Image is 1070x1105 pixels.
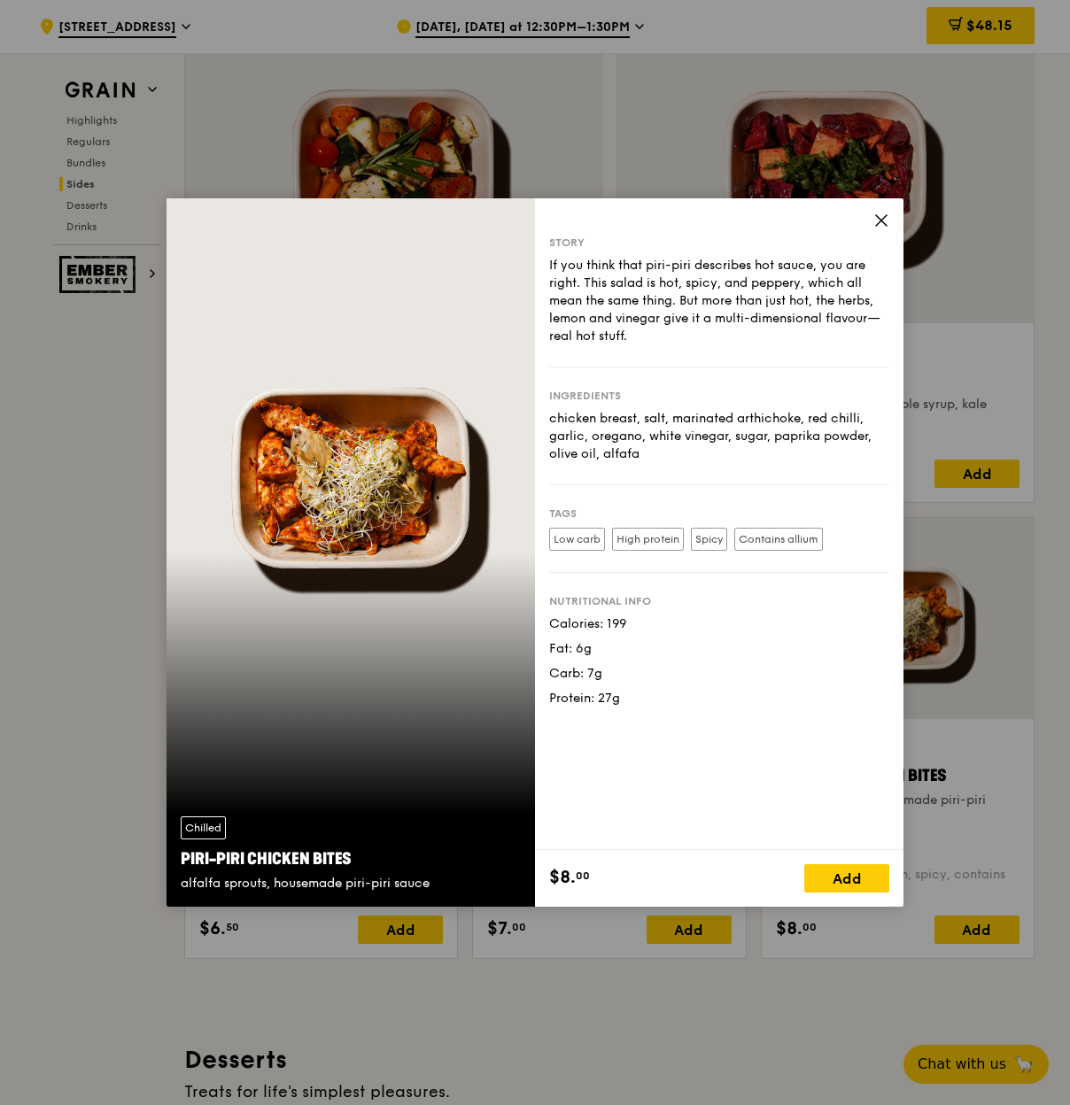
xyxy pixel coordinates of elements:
label: Spicy [691,528,727,551]
div: Nutritional info [549,594,889,608]
div: Tags [549,506,889,521]
div: Carb: 7g [549,665,889,683]
label: Contains allium [734,528,823,551]
label: High protein [612,528,684,551]
div: If you think that piri-piri describes hot sauce, you are right. This salad is hot, spicy, and pep... [549,257,889,345]
label: Low carb [549,528,605,551]
div: Ingredients [549,389,889,403]
span: $8. [549,864,576,891]
div: Calories: 199 [549,615,889,633]
div: Protein: 27g [549,690,889,707]
div: Piri-piri Chicken Bites [181,846,521,871]
div: Story [549,236,889,250]
div: chicken breast, salt, marinated arthichoke, red chilli, garlic, oregano, white vinegar, sugar, pa... [549,410,889,463]
div: Add [804,864,889,892]
div: Chilled [181,816,226,839]
div: alfalfa sprouts, housemade piri-piri sauce [181,875,521,892]
div: Fat: 6g [549,640,889,658]
span: 00 [576,869,590,883]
